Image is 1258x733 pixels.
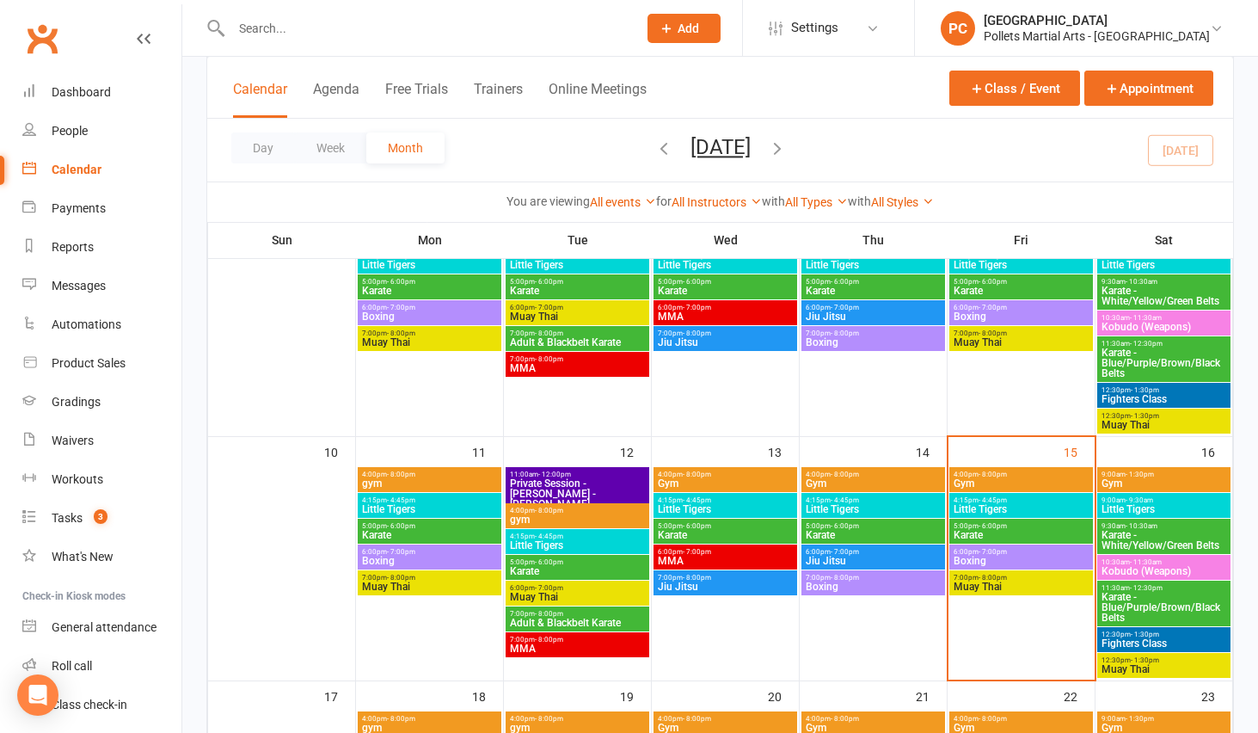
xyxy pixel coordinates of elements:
[509,592,646,602] span: Muay Thai
[509,644,646,654] span: MMA
[805,723,942,733] span: Gym
[1101,260,1227,270] span: Little Tigers
[52,163,101,176] div: Calendar
[953,471,1089,478] span: 4:00pm
[52,124,88,138] div: People
[1064,681,1095,710] div: 22
[361,530,498,540] span: Karate
[800,222,948,258] th: Thu
[657,556,794,566] span: MMA
[94,509,107,524] span: 3
[474,81,523,118] button: Trainers
[805,330,942,337] span: 7:00pm
[1126,471,1154,478] span: - 1:30pm
[979,471,1007,478] span: - 8:00pm
[1101,504,1227,514] span: Little Tigers
[805,530,942,540] span: Karate
[1101,340,1227,348] span: 11:30am
[683,471,711,478] span: - 8:00pm
[509,723,646,733] span: gym
[1101,286,1227,306] span: Karate - White/Yellow/Green Belts
[657,311,794,322] span: MMA
[657,715,794,723] span: 4:00pm
[52,620,156,634] div: General attendance
[683,548,711,556] span: - 7:00pm
[226,16,625,40] input: Search...
[509,260,646,270] span: Little Tigers
[361,286,498,296] span: Karate
[361,304,498,311] span: 6:00pm
[1201,681,1232,710] div: 23
[657,723,794,733] span: Gym
[22,73,181,112] a: Dashboard
[231,132,295,163] button: Day
[762,194,785,208] strong: with
[953,582,1089,592] span: Muay Thai
[948,222,1095,258] th: Fri
[831,522,859,530] span: - 6:00pm
[22,189,181,228] a: Payments
[361,504,498,514] span: Little Tigers
[1131,386,1159,394] span: - 1:30pm
[690,135,751,159] button: [DATE]
[979,330,1007,337] span: - 8:00pm
[984,28,1210,44] div: Pollets Martial Arts - [GEOGRAPHIC_DATA]
[657,304,794,311] span: 6:00pm
[509,540,646,551] span: Little Tigers
[361,311,498,322] span: Boxing
[620,681,651,710] div: 19
[1101,715,1227,723] span: 9:00am
[831,330,859,337] span: - 8:00pm
[805,504,942,514] span: Little Tigers
[535,558,563,566] span: - 6:00pm
[953,574,1089,582] span: 7:00pm
[768,437,799,465] div: 13
[504,222,652,258] th: Tue
[805,548,942,556] span: 6:00pm
[208,222,356,258] th: Sun
[509,566,646,576] span: Karate
[22,305,181,344] a: Automations
[979,522,1007,530] span: - 6:00pm
[509,478,646,509] span: Private Session - [PERSON_NAME] - [PERSON_NAME]
[953,311,1089,322] span: Boxing
[805,574,942,582] span: 7:00pm
[387,548,415,556] span: - 7:00pm
[1101,584,1227,592] span: 11:30am
[361,522,498,530] span: 5:00pm
[590,195,656,209] a: All events
[387,574,415,582] span: - 8:00pm
[1130,314,1162,322] span: - 11:30am
[361,723,498,733] span: gym
[361,337,498,348] span: Muay Thai
[52,511,83,525] div: Tasks
[805,337,942,348] span: Boxing
[979,304,1007,311] span: - 7:00pm
[22,499,181,538] a: Tasks 3
[1101,723,1227,733] span: Gym
[831,574,859,582] span: - 8:00pm
[313,81,359,118] button: Agenda
[52,356,126,370] div: Product Sales
[953,548,1089,556] span: 6:00pm
[361,556,498,566] span: Boxing
[953,504,1089,514] span: Little Tigers
[509,363,646,373] span: MMA
[1131,412,1159,420] span: - 1:30pm
[805,478,942,489] span: Gym
[657,471,794,478] span: 4:00pm
[1101,522,1227,530] span: 9:30am
[361,330,498,337] span: 7:00pm
[22,151,181,189] a: Calendar
[1101,566,1227,576] span: Kobudo (Weapons)
[1101,386,1227,394] span: 12:30pm
[387,496,415,504] span: - 4:45pm
[1130,584,1163,592] span: - 12:30pm
[22,608,181,647] a: General attendance kiosk mode
[361,278,498,286] span: 5:00pm
[1126,278,1157,286] span: - 10:30am
[953,496,1089,504] span: 4:15pm
[831,471,859,478] span: - 8:00pm
[1101,314,1227,322] span: 10:30am
[535,584,563,592] span: - 7:00pm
